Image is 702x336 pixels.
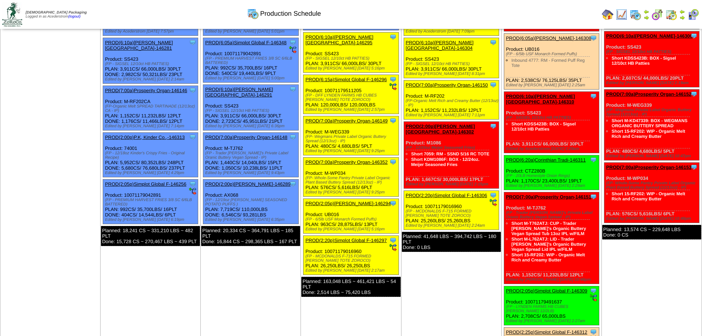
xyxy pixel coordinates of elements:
[26,11,87,19] span: Logged in as Acederstrom
[105,104,198,113] div: (FP-Organic Melt SPREAD TARTINADE (12/13oz) CA - IP)
[590,287,597,294] img: Tooltip
[205,151,298,160] div: (FP - Trader [PERSON_NAME]'s Private Label Oranic Buttery Vegan Spread - IP)
[687,9,699,20] img: calendarcustomer.gif
[504,155,599,190] div: Product: CTZ280B PLAN: 1,170CS / 23,400LBS / 19PLT
[404,191,499,230] div: Product: 10071179016960 PLAN: 25,260LBS / 25,260LBS
[606,216,699,221] div: Edited by [PERSON_NAME] [DATE] 10:48pm
[612,191,685,201] a: Short 15-RF202: WIP - Organic Melt Rich and Creamy Butter
[205,109,298,113] div: (FP - SIGSEL 12/10ct HB PATTIES)
[389,244,397,251] img: ediSmall.gif
[389,200,397,207] img: Tooltip
[103,38,198,84] div: Product: SS423 PLAN: 3,911CS / 66,000LBS / 30PLT DONE: 2,982CS / 50,321LBS / 23PLT
[506,305,599,313] div: (FP - LYNDEN FARMS HB CUBES [PERSON_NAME] 12/2LB)
[406,193,487,198] a: PROD(2:20p)Simplot Global F-146306
[506,211,599,219] div: (FP - Trader [PERSON_NAME]'s Private Label Oranic Buttery Vegan Spread - IP)
[616,9,627,20] img: line_graph.gif
[404,122,499,189] div: Product: M1086 PLAN: 1,667CS / 30,000LBS / 17PLT
[105,77,198,82] div: Edited by [PERSON_NAME] [DATE] 2:14am
[679,15,685,20] img: arrowright.gif
[303,33,399,73] div: Product: SS423 PLAN: 3,911CS / 66,000LBS / 30PLT
[512,121,576,132] a: Short KDSS423B: BOX - Sigsel 12/10ct HB Patties
[105,62,198,66] div: (FP - SIGSEL 12/10ct HB PATTIES)
[305,34,373,45] a: PROD(6:10a)[PERSON_NAME][GEOGRAPHIC_DATA]-146295
[606,91,691,97] a: PROD(7:00a)Prosperity Organ-146152
[101,226,200,246] div: Planned: 18,241 CS ~ 331,210 LBS ~ 482 PLT Done: 15,728 CS ~ 270,467 LBS ~ 439 PLT
[604,90,699,161] div: Product: M-WEG339 PLAN: 480CS / 4,680LBS / 5PLT
[305,254,398,263] div: (FP - MCDONALDS F-715 FORMED [PERSON_NAME] TOTE ZOROCO)
[512,58,585,68] a: Inbound 4777: RM - Formed Puff Reg Tote
[303,158,399,197] div: Product: M-WP034 PLAN: 576CS / 5,616LBS / 6PLT
[205,198,298,207] div: (FP - 12/19oz [PERSON_NAME] SEASONED POTATO PUFFS )
[26,11,87,15] span: [DEMOGRAPHIC_DATA] Packaging
[389,237,397,244] img: Tooltip
[305,118,388,124] a: PROD(7:00a)Prosperity Organ-146149
[404,38,499,78] div: Product: SS423 PLAN: 3,911CS / 66,000LBS / 30PLT
[606,33,692,39] a: PROD(6:10a)[PERSON_NAME]-146300
[590,328,597,336] img: Tooltip
[389,76,397,83] img: Tooltip
[506,174,599,178] div: (FP - 20LB Homestyle Onion Rings)
[303,199,399,234] div: Product: UB016 PLAN: 963CS / 28,875LBS / 13PLT
[203,133,298,177] div: Product: M-TJ762 PLAN: 1,440CS / 14,040LBS / 15PLT DONE: 1,050CS / 10,238LBS / 11PLT
[506,116,599,120] div: (FP - SIGSEL 12/10ct HB PATTIES)
[590,34,597,42] img: Tooltip
[305,159,388,165] a: PROD(7:00a)Prosperity Organ-146352
[105,151,198,160] div: (FP - 12/18oz Kinder's Crispy Fries - Original Recipe)
[203,38,298,83] div: Product: 10071179042891 PLAN: 992CS / 35,700LBS / 16PLT DONE: 540CS / 19,440LBS / 9PLT
[612,56,676,66] a: Short KDSS423B: BOX - Sigsel 12/10ct HB Patties
[590,294,597,302] img: ediSmall.gif
[406,99,499,107] div: (FP-Organic Melt Rich and Creamy Butter (12/13oz) - IP)
[490,39,497,46] img: Tooltip
[305,135,398,143] div: (FP- Wegmans Private Label Organic Buttery Spread (12/13oz) - IP)
[679,9,685,15] img: arrowleft.gif
[406,223,499,228] div: Edited by [PERSON_NAME] [DATE] 2:24am
[189,133,196,141] img: Tooltip
[205,181,290,187] a: PROD(2:00p)[PERSON_NAME]-146289
[402,232,501,252] div: Planned: 41,648 LBS ~ 394,742 LBS ~ 180 PLT Done: 0 LBS
[205,218,298,222] div: Edited by [PERSON_NAME] [DATE] 6:35pm
[606,165,691,170] a: PROD(7:00a)Prosperity Organ-146153
[103,86,198,131] div: Product: M-RF202CA PLAN: 1,152CS / 11,232LBS / 12PLT DONE: 1,176CS / 11,466LBS / 12PLT
[389,83,397,90] img: ediSmall.gif
[305,149,398,153] div: Edited by [PERSON_NAME] [DATE] 9:25pm
[506,319,599,323] div: Edited by [PERSON_NAME] [DATE] 2:27am
[289,180,297,188] img: Tooltip
[411,151,490,156] a: Short 7059: RM - SSND 5/16 RC TOTE
[389,158,397,166] img: Tooltip
[404,80,499,120] div: Product: M-RF202 PLAN: 1,152CS / 11,232LBS / 12PLT
[606,108,699,117] div: (FP- Wegmans Private Label Organic Buttery Spread (12/13oz) - IP)
[504,92,599,153] div: Product: SS423 PLAN: 3,911CS / 66,000LBS / 30PLT
[612,118,687,128] a: Short M-KD47339: BOX - WEGMANS ORGANIC BUTTERY SPREAD
[490,122,497,130] img: Tooltip
[406,124,475,135] a: PROD(2:00p)[PERSON_NAME][GEOGRAPHIC_DATA]-146302
[2,2,22,27] img: zoroco-logo-small.webp
[303,116,399,155] div: Product: M-WEG339 PLAN: 480CS / 4,680LBS / 5PLT
[389,117,397,124] img: Tooltip
[105,124,198,128] div: Edited by [PERSON_NAME] [DATE] 7:14pm
[103,133,198,177] div: Product: 74001 PLAN: 5,952CS / 80,352LBS / 248PLT DONE: 5,680CS / 76,680LBS / 237PLT
[289,133,297,141] img: Tooltip
[305,56,398,61] div: (FP - SIGSEL 12/10ct HB PATTIES)
[105,171,198,175] div: Edited by [PERSON_NAME] [DATE] 4:29pm
[612,129,685,139] a: Short 15-RF202: WIP - Organic Melt Rich and Creamy Butter
[305,238,387,243] a: PROD(2:20p)Simplot Global F-146297
[305,77,387,82] a: PROD(6:15a)Simplot Global F-146296
[590,93,597,100] img: Tooltip
[606,81,699,85] div: Edited by [PERSON_NAME] [DATE] 2:19am
[189,188,196,195] img: ediSmall.gif
[411,157,480,167] a: Short KDM1086F: BOX - 12/24oz. Meijer Seasoned Fries
[189,180,196,188] img: Tooltip
[105,40,173,51] a: PROD(6:10a)[PERSON_NAME][GEOGRAPHIC_DATA]-146281
[490,199,497,206] img: ediSmall.gif
[303,236,399,275] div: Product: 10071179016960 PLAN: 26,250LBS / 26,250LBS
[506,184,599,188] div: Edited by [PERSON_NAME] [DATE] 2:29am
[305,176,398,185] div: (FP- Whole-Some Pantry Private Label Organic Plant Based Buttery Spread (12/13oz) - IP)
[406,182,499,186] div: Edited by [PERSON_NAME] [DATE] 2:15pm
[247,8,259,19] img: calendarprod.gif
[305,201,390,206] a: PROD(2:05p)[PERSON_NAME]-146294
[189,39,196,46] img: Tooltip
[303,75,399,114] div: Product: 10071179511205 PLAN: 120,000LBS / 120,000LBS
[590,193,597,200] img: Tooltip
[512,237,586,252] a: Short M-L762ATJ: LID - Trader [PERSON_NAME]'s Organic Buttery Vegan Spread Lid IPL w/FILM
[105,135,185,140] a: PROD(2:00p)P.K, Kinder Co.,-146313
